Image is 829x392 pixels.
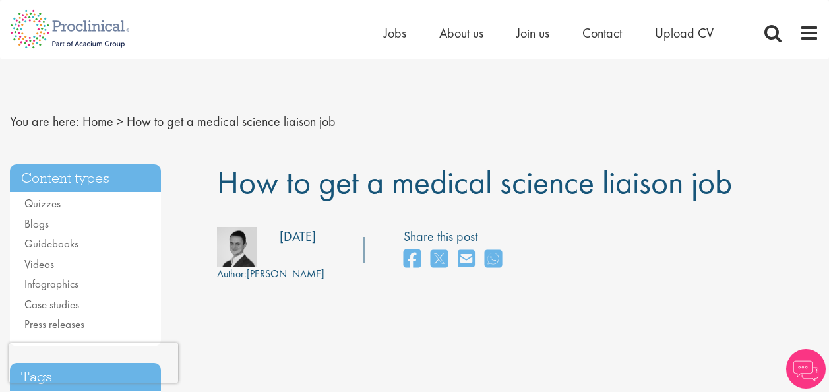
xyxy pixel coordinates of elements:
span: You are here: [10,113,79,130]
a: Guidebooks [24,236,78,251]
a: Join us [516,24,549,42]
a: Press releases [24,317,84,331]
label: Share this post [404,227,508,246]
span: Author: [217,267,247,280]
iframe: reCAPTCHA [9,343,178,383]
a: Upload CV [655,24,714,42]
a: Blogs [24,216,49,231]
img: bdc0b4ec-42d7-4011-3777-08d5c2039240 [217,227,257,267]
a: share on facebook [404,245,421,274]
a: Jobs [384,24,406,42]
span: How to get a medical science liaison job [217,161,732,203]
h3: Content types [10,164,161,193]
a: share on twitter [431,245,448,274]
a: Videos [24,257,54,271]
a: breadcrumb link [82,113,113,130]
a: About us [439,24,483,42]
a: Contact [582,24,622,42]
a: Case studies [24,297,79,311]
div: [PERSON_NAME] [217,267,324,282]
a: share on whats app [485,245,502,274]
a: share on email [458,245,475,274]
a: Quizzes [24,196,61,211]
a: Infographics [24,277,78,291]
img: Chatbot [786,349,826,389]
div: [DATE] [280,227,316,246]
span: How to get a medical science liaison job [127,113,336,130]
span: > [117,113,123,130]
